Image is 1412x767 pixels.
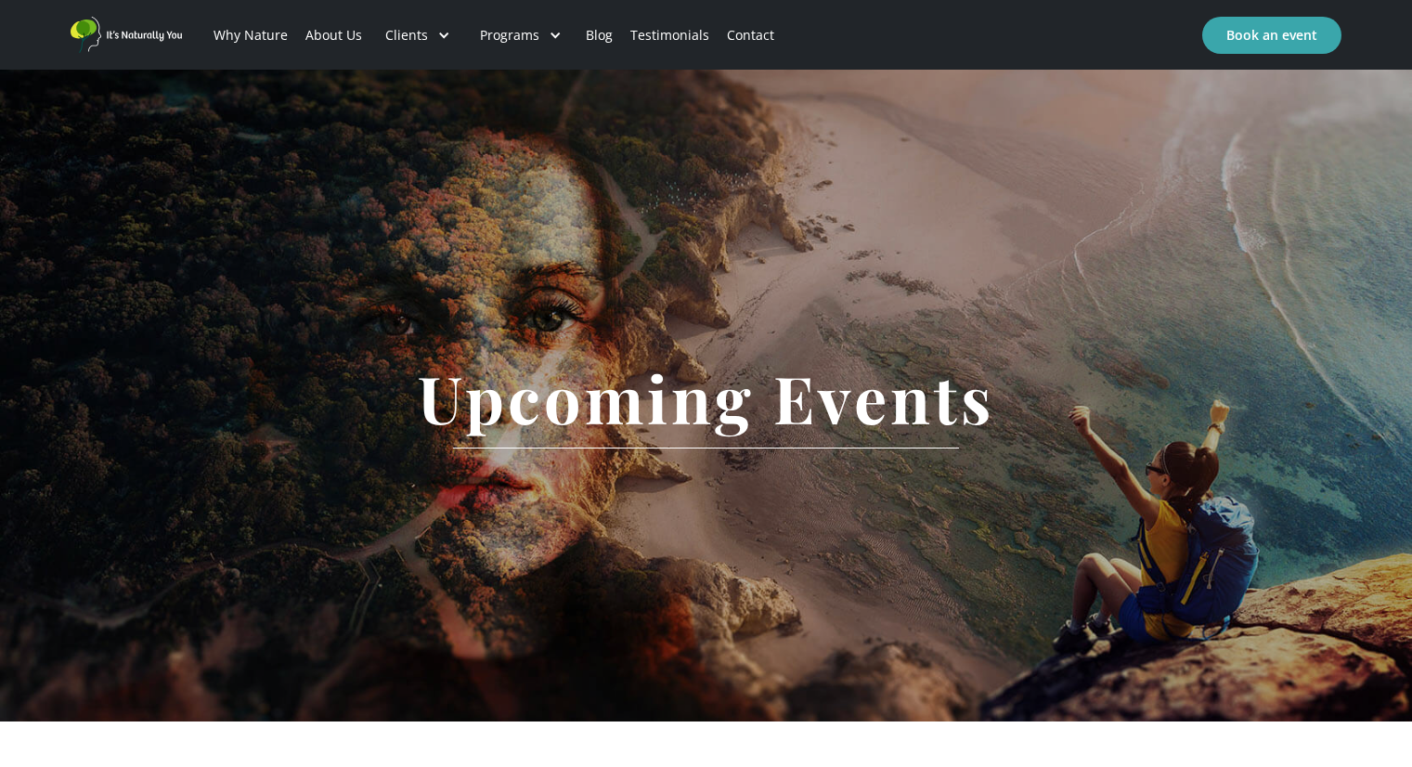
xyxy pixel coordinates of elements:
[385,26,428,45] div: Clients
[390,362,1022,434] h1: Upcoming Events
[296,4,370,67] a: About Us
[480,26,539,45] div: Programs
[576,4,621,67] a: Blog
[204,4,296,67] a: Why Nature
[1202,17,1341,54] a: Book an event
[622,4,719,67] a: Testimonials
[370,4,465,67] div: Clients
[465,4,576,67] div: Programs
[71,17,182,53] a: home
[719,4,784,67] a: Contact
